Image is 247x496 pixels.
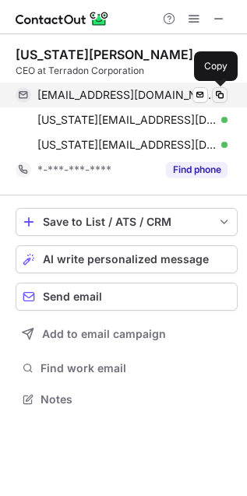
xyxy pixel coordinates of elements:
div: [US_STATE][PERSON_NAME] [16,47,193,62]
button: Find work email [16,357,238,379]
span: [EMAIL_ADDRESS][DOMAIN_NAME] [37,88,216,102]
span: AI write personalized message [43,253,209,266]
span: Send email [43,290,102,303]
button: Reveal Button [166,162,228,178]
span: Add to email campaign [42,328,166,340]
span: Notes [41,392,231,406]
button: Send email [16,283,238,311]
button: Notes [16,389,238,410]
span: Find work email [41,361,231,375]
span: [US_STATE][EMAIL_ADDRESS][DOMAIN_NAME] [37,113,216,127]
span: [US_STATE][EMAIL_ADDRESS][DOMAIN_NAME] [37,138,216,152]
button: save-profile-one-click [16,208,238,236]
button: AI write personalized message [16,245,238,273]
button: Add to email campaign [16,320,238,348]
div: CEO at Terradon Corporation [16,64,238,78]
div: Save to List / ATS / CRM [43,216,210,228]
img: ContactOut v5.3.10 [16,9,109,28]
